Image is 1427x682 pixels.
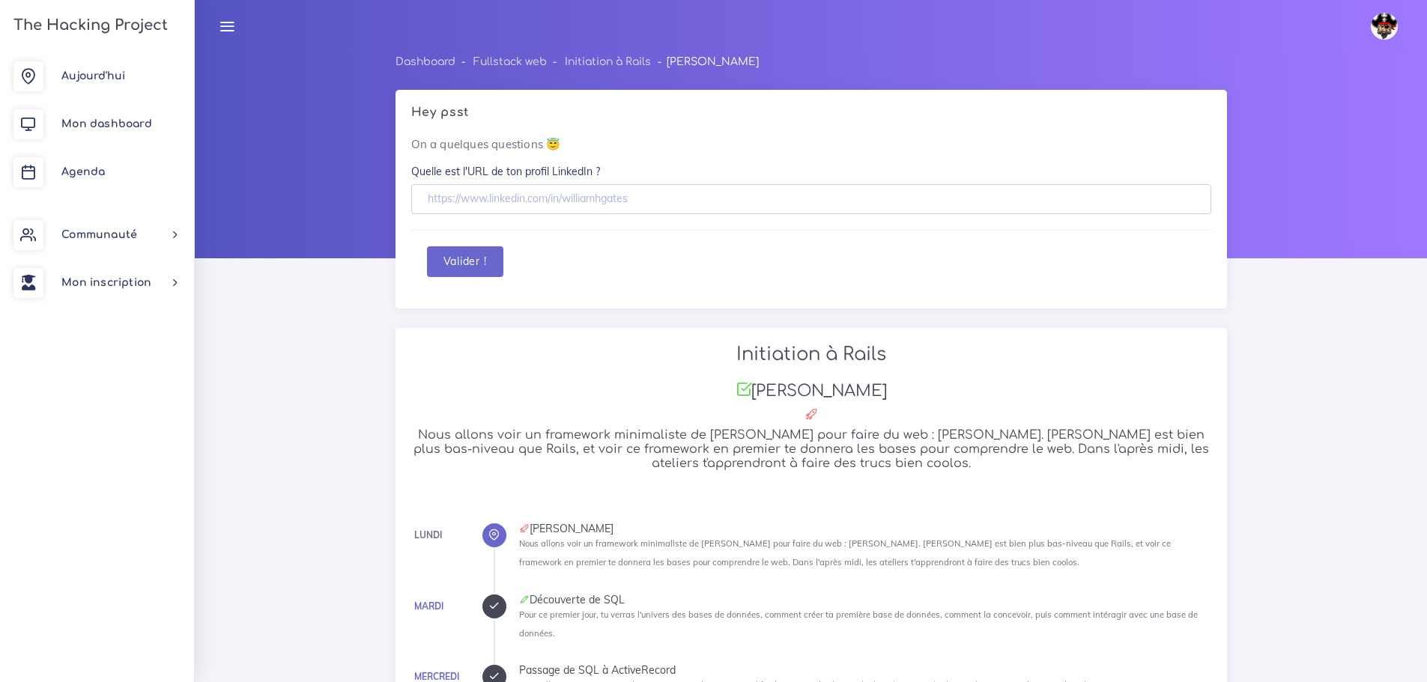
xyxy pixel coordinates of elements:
[61,229,137,240] span: Communauté
[1371,13,1398,40] img: avatar
[519,665,1211,675] div: Passage de SQL à ActiveRecord
[519,523,1211,534] div: [PERSON_NAME]
[414,600,443,612] a: Mardi
[427,246,503,277] button: Valider !
[411,344,1211,365] h2: Initiation à Rails
[411,428,1211,471] h5: Nous allons voir un framework minimaliste de [PERSON_NAME] pour faire du web : [PERSON_NAME]. [PE...
[61,277,151,288] span: Mon inscription
[473,56,547,67] a: Fullstack web
[411,106,1211,120] h5: Hey psst
[565,56,651,67] a: Initiation à Rails
[411,381,1211,401] h3: [PERSON_NAME]
[411,164,600,179] label: Quelle est l'URL de ton profil LinkedIn ?
[519,609,1198,639] small: Pour ce premier jour, tu verras l'univers des bases de données, comment créer ta première base de...
[396,56,455,67] a: Dashboard
[414,671,459,682] a: Mercredi
[651,52,758,71] li: [PERSON_NAME]
[519,538,1171,567] small: Nous allons voir un framework minimaliste de [PERSON_NAME] pour faire du web : [PERSON_NAME]. [PE...
[519,594,1211,605] div: Découverte de SQL
[61,70,125,82] span: Aujourd'hui
[411,136,1211,153] p: On a quelques questions 😇
[61,118,152,130] span: Mon dashboard
[61,166,105,177] span: Agenda
[9,17,168,34] h3: The Hacking Project
[414,527,442,544] div: Lundi
[411,184,1211,215] input: https://www.linkedin.com/in/williamhgates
